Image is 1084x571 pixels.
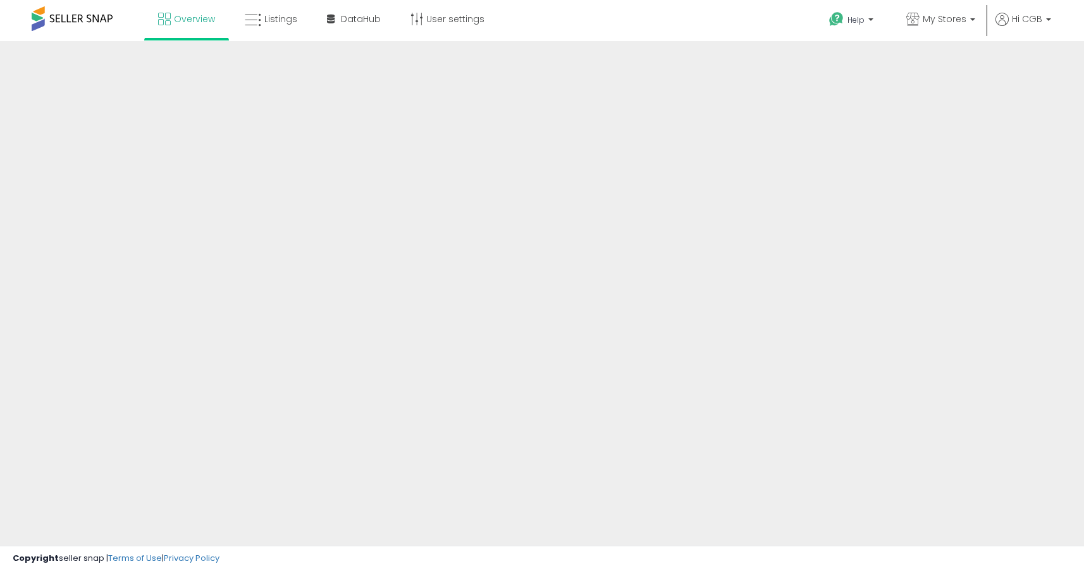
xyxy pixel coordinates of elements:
strong: Copyright [13,552,59,564]
span: Overview [174,13,215,25]
a: Help [819,2,886,41]
a: Hi CGB [995,13,1051,41]
i: Get Help [828,11,844,27]
div: seller snap | | [13,553,219,565]
a: Terms of Use [108,552,162,564]
a: Privacy Policy [164,552,219,564]
span: Hi CGB [1012,13,1042,25]
span: Listings [264,13,297,25]
span: DataHub [341,13,381,25]
span: My Stores [923,13,966,25]
span: Help [847,15,865,25]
